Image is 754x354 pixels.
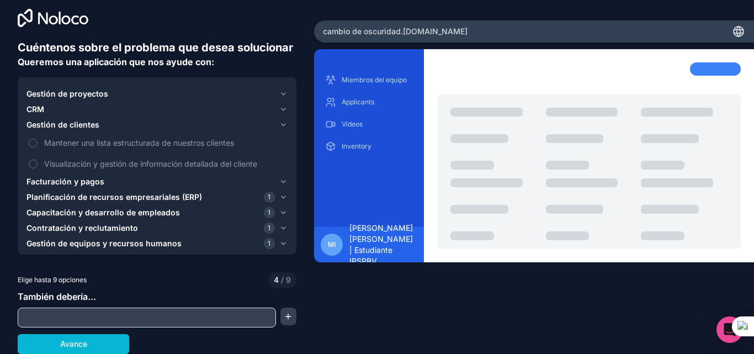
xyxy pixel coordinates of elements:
button: Visualización y gestión de información detallada del cliente [29,160,38,168]
button: Mantener una lista estructurada de nuestros clientes [29,139,38,147]
button: Capacitación y desarrollo de empleados1 [26,205,288,220]
font: 1 [268,193,270,201]
div: contenido desplazable [323,71,415,218]
font: mi [328,240,336,249]
font: Avance [60,339,87,348]
font: Contratación y reclutamiento [26,223,138,233]
font: Cuéntenos sobre el problema que desea solucionar [18,41,293,54]
div: Abrir Intercom Messenger [716,316,743,343]
font: Gestión de proyectos [26,89,108,98]
button: Planificación de recursos empresariales (ERP)1 [26,189,288,205]
font: También debería... [18,291,96,302]
font: 9 [286,275,291,284]
font: Capacitación y desarrollo de empleados [26,208,180,217]
button: Facturación y pagos [26,174,288,189]
font: Mantener una lista estructurada de nuestros clientes [44,138,234,147]
button: Gestión de clientes [26,117,288,133]
font: Gestión de equipos y recursos humanos [26,239,182,248]
font: Miembros del equipo [342,76,407,84]
font: [PERSON_NAME] [PERSON_NAME] | Estudiante IPSPBV [349,223,413,266]
font: Queremos una aplicación que nos ayude con: [18,56,214,67]
button: Gestión de proyectos [26,86,288,102]
font: / [281,275,284,284]
button: Avance [18,334,129,354]
button: Contratación y reclutamiento1 [26,220,288,236]
font: Elige hasta 9 opciones [18,276,87,284]
p: Inventory [342,142,413,151]
font: 1 [268,208,270,216]
div: Gestión de clientes [26,133,288,174]
font: 1 [268,239,270,247]
p: Videos [342,120,413,129]
font: Gestión de clientes [26,120,99,129]
button: CRM [26,102,288,117]
p: Applicants [342,98,413,107]
button: Gestión de equipos y recursos humanos1 [26,236,288,251]
font: 1 [268,224,270,232]
font: CRM [26,104,44,114]
font: Planificación de recursos empresariales (ERP) [26,192,202,202]
font: .[DOMAIN_NAME] [401,27,468,36]
font: 4 [274,275,279,284]
font: cambio de oscuridad [323,27,401,36]
font: Visualización y gestión de información detallada del cliente [44,159,257,168]
font: Facturación y pagos [26,177,104,186]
